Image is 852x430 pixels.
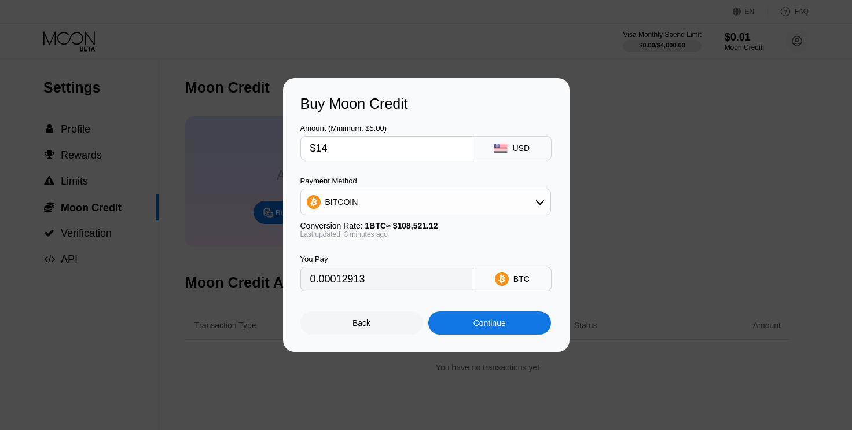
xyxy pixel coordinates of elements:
[473,318,506,328] div: Continue
[300,177,551,185] div: Payment Method
[512,144,530,153] div: USD
[300,95,552,112] div: Buy Moon Credit
[300,221,551,230] div: Conversion Rate:
[300,124,473,133] div: Amount (Minimum: $5.00)
[428,311,551,335] div: Continue
[300,255,473,263] div: You Pay
[513,274,530,284] div: BTC
[325,197,358,207] div: BITCOIN
[300,230,551,238] div: Last updated: 3 minutes ago
[301,190,550,214] div: BITCOIN
[806,384,843,421] iframe: Button to launch messaging window
[300,311,423,335] div: Back
[365,221,438,230] span: 1 BTC ≈ $108,521.12
[352,318,370,328] div: Back
[310,137,464,160] input: $0.00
